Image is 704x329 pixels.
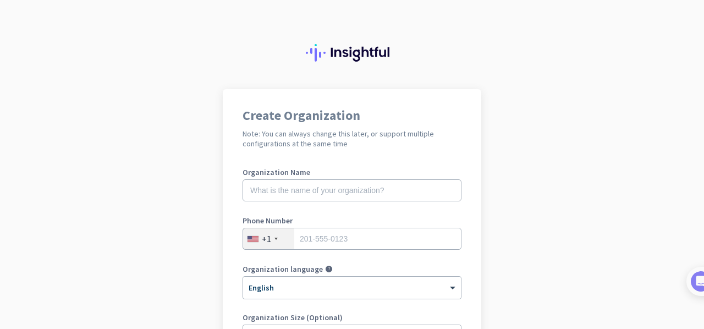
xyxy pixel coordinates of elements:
img: Insightful [306,44,398,62]
i: help [325,265,333,273]
div: +1 [262,233,271,244]
label: Organization language [243,265,323,273]
h1: Create Organization [243,109,461,122]
label: Organization Name [243,168,461,176]
label: Phone Number [243,217,461,224]
input: 201-555-0123 [243,228,461,250]
label: Organization Size (Optional) [243,314,461,321]
h2: Note: You can always change this later, or support multiple configurations at the same time [243,129,461,149]
input: What is the name of your organization? [243,179,461,201]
